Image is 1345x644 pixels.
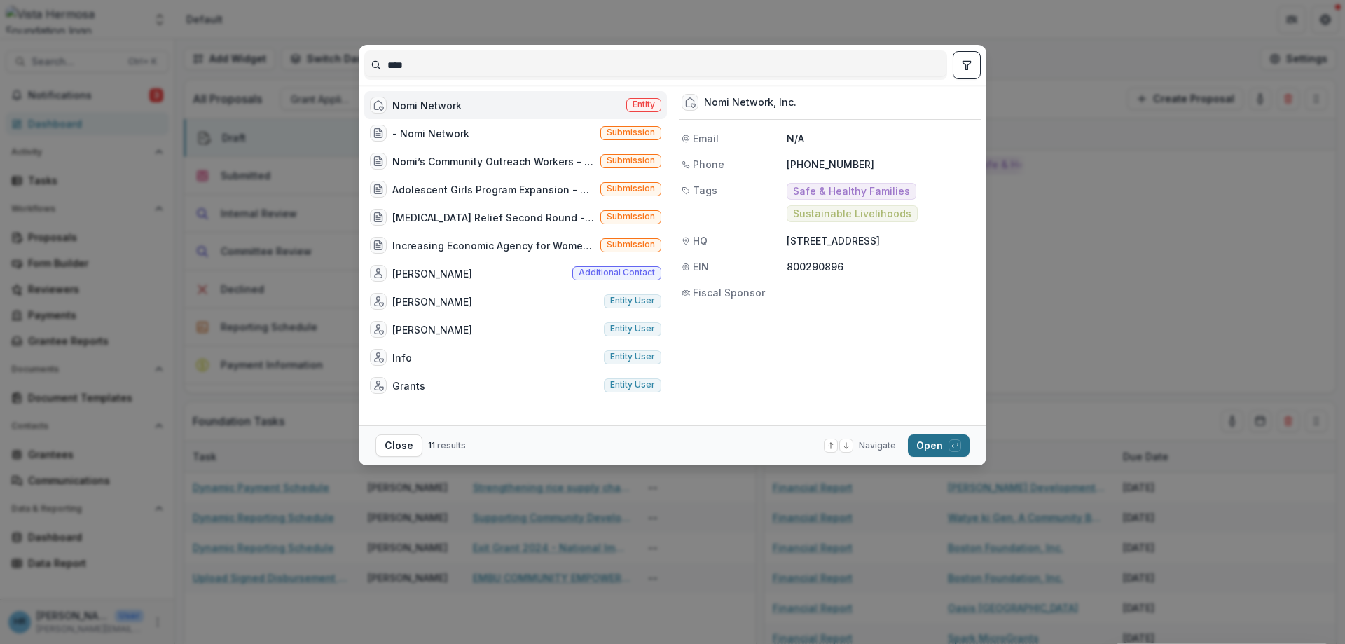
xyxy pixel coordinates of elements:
p: 800290896 [787,259,978,274]
span: Fiscal Sponsor [693,285,765,300]
div: [MEDICAL_DATA] Relief Second Round - Nomi Network [392,210,595,225]
span: Entity user [610,296,655,306]
span: Entity user [610,324,655,334]
span: Submission [607,128,655,137]
span: 11 [428,440,435,451]
p: N/A [787,131,978,146]
p: [STREET_ADDRESS] [787,233,978,248]
span: Submission [607,240,655,249]
div: - Nomi Network [392,126,469,141]
div: [PERSON_NAME] [392,266,472,281]
p: [PHONE_NUMBER] [787,157,978,172]
span: EIN [693,259,709,274]
div: Info [392,350,412,365]
span: Entity [633,100,655,109]
div: Nomi Network, Inc. [704,97,796,109]
span: Phone [693,157,724,172]
span: Submission [607,212,655,221]
span: Safe & Healthy Families [793,186,910,198]
span: Sustainable Livelihoods [793,208,911,220]
div: Nomi Network [392,98,462,113]
span: Email [693,131,719,146]
div: [PERSON_NAME] [392,322,472,337]
span: Submission [607,156,655,165]
div: Increasing Economic Agency for Women and Girls Highly Vulnerable to Trafficking - Nomi Network [392,238,595,253]
span: results [437,440,466,451]
button: Open [908,434,970,457]
div: Nomi’s Community Outreach Workers - Nomi Network [392,154,595,169]
span: Entity user [610,380,655,390]
button: Close [375,434,422,457]
span: Submission [607,184,655,193]
span: HQ [693,233,708,248]
button: toggle filters [953,51,981,79]
span: Tags [693,183,717,198]
span: Navigate [859,439,896,452]
span: Entity user [610,352,655,362]
div: [PERSON_NAME] [392,294,472,309]
span: Additional contact [579,268,655,278]
div: Adolescent Girls Program Expansion - Nomi Network (Nomi creates resilience in communities where w... [392,182,595,197]
div: Grants [392,378,425,393]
